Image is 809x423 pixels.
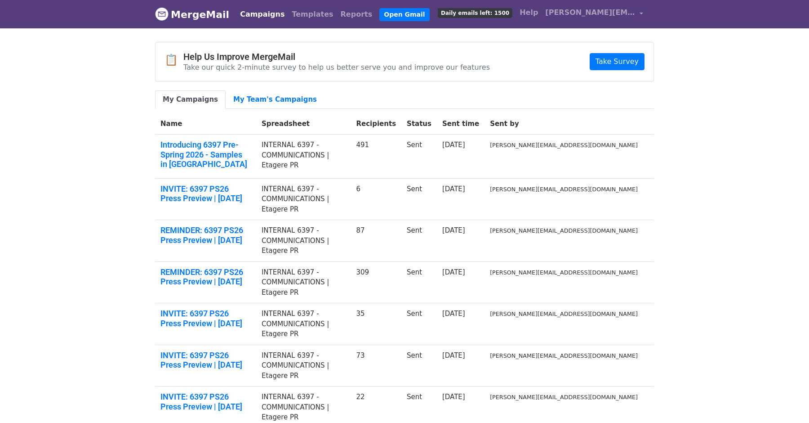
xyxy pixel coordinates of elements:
[442,310,465,318] a: [DATE]
[434,4,516,22] a: Daily emails left: 1500
[236,5,288,23] a: Campaigns
[401,345,437,387] td: Sent
[256,113,351,135] th: Spreadsheet
[256,303,351,345] td: INTERNAL 6397 - COMMUNICATIONS | Etagere PR
[401,135,437,179] td: Sent
[183,51,490,62] h4: Help Us Improve MergeMail
[155,7,169,21] img: MergeMail logo
[351,303,401,345] td: 35
[442,268,465,276] a: [DATE]
[183,63,490,72] p: Take our quick 2-minute survey to help us better serve you and improve our features
[160,351,251,370] a: INVITE: 6397 PS26 Press Preview | [DATE]
[155,5,229,24] a: MergeMail
[490,269,638,276] small: [PERSON_NAME][EMAIL_ADDRESS][DOMAIN_NAME]
[401,220,437,262] td: Sent
[516,4,542,22] a: Help
[160,140,251,169] a: Introducing 6397 Pre-Spring 2026 - Samples in [GEOGRAPHIC_DATA]
[379,8,429,21] a: Open Gmail
[256,261,351,303] td: INTERNAL 6397 - COMMUNICATIONS | Etagere PR
[160,392,251,411] a: INVITE: 6397 PS26 Press Preview | [DATE]
[438,8,512,18] span: Daily emails left: 1500
[351,135,401,179] td: 491
[442,351,465,360] a: [DATE]
[490,142,638,148] small: [PERSON_NAME][EMAIL_ADDRESS][DOMAIN_NAME]
[437,113,485,135] th: Sent time
[288,5,337,23] a: Templates
[351,220,401,262] td: 87
[490,352,638,359] small: [PERSON_NAME][EMAIL_ADDRESS][DOMAIN_NAME]
[256,135,351,179] td: INTERNAL 6397 - COMMUNICATIONS | Etagere PR
[490,227,638,234] small: [PERSON_NAME][EMAIL_ADDRESS][DOMAIN_NAME]
[160,309,251,328] a: INVITE: 6397 PS26 Press Preview | [DATE]
[160,267,251,287] a: REMINDER: 6397 PS26 Press Preview | [DATE]
[256,345,351,387] td: INTERNAL 6397 - COMMUNICATIONS | Etagere PR
[442,185,465,193] a: [DATE]
[490,310,638,317] small: [PERSON_NAME][EMAIL_ADDRESS][DOMAIN_NAME]
[442,141,465,149] a: [DATE]
[351,178,401,220] td: 6
[490,186,638,193] small: [PERSON_NAME][EMAIL_ADDRESS][DOMAIN_NAME]
[401,178,437,220] td: Sent
[545,7,635,18] span: [PERSON_NAME][EMAIL_ADDRESS][DOMAIN_NAME]
[337,5,376,23] a: Reports
[401,261,437,303] td: Sent
[160,225,251,245] a: REMINDER: 6397 PS26 Press Preview | [DATE]
[401,303,437,345] td: Sent
[256,178,351,220] td: INTERNAL 6397 - COMMUNICATIONS | Etagere PR
[351,261,401,303] td: 309
[155,90,226,109] a: My Campaigns
[485,113,643,135] th: Sent by
[351,345,401,387] td: 73
[164,54,183,67] span: 📋
[490,394,638,400] small: [PERSON_NAME][EMAIL_ADDRESS][DOMAIN_NAME]
[160,184,251,203] a: INVITE: 6397 PS26 Press Preview | [DATE]
[351,113,401,135] th: Recipients
[226,90,324,109] a: My Team's Campaigns
[542,4,647,25] a: [PERSON_NAME][EMAIL_ADDRESS][DOMAIN_NAME]
[442,226,465,234] a: [DATE]
[590,53,645,70] a: Take Survey
[442,393,465,401] a: [DATE]
[256,220,351,262] td: INTERNAL 6397 - COMMUNICATIONS | Etagere PR
[155,113,256,135] th: Name
[401,113,437,135] th: Status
